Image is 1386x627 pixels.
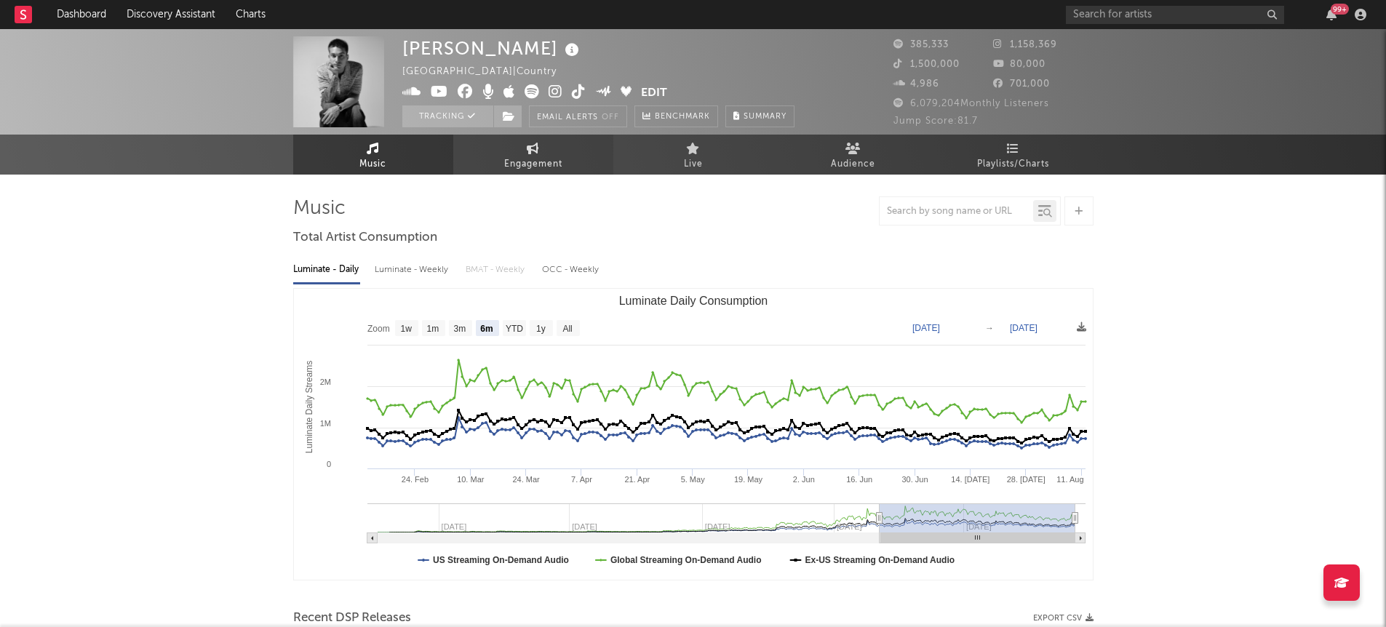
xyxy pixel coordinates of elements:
[893,40,949,49] span: 385,333
[401,475,428,484] text: 24. Feb
[453,324,466,334] text: 3m
[880,206,1033,217] input: Search by song name or URL
[293,229,437,247] span: Total Artist Consumption
[1326,9,1337,20] button: 99+
[805,555,955,565] text: Ex-US Streaming On-Demand Audio
[571,475,592,484] text: 7. Apr
[951,475,989,484] text: 14. [DATE]
[375,257,451,282] div: Luminate - Weekly
[1066,6,1284,24] input: Search for artists
[1056,475,1083,484] text: 11. Aug
[831,156,875,173] span: Audience
[319,419,330,428] text: 1M
[303,361,314,453] text: Luminate Daily Streams
[326,460,330,468] text: 0
[293,257,360,282] div: Luminate - Daily
[402,105,493,127] button: Tracking
[634,105,718,127] a: Benchmark
[1033,614,1094,623] button: Export CSV
[792,475,814,484] text: 2. Jun
[294,289,1093,580] svg: Luminate Daily Consumption
[744,113,786,121] span: Summary
[426,324,439,334] text: 1m
[618,295,768,307] text: Luminate Daily Consumption
[912,323,940,333] text: [DATE]
[613,135,773,175] a: Live
[993,40,1057,49] span: 1,158,369
[1010,323,1037,333] text: [DATE]
[504,156,562,173] span: Engagement
[893,60,960,69] span: 1,500,000
[933,135,1094,175] a: Playlists/Charts
[402,36,583,60] div: [PERSON_NAME]
[610,555,761,565] text: Global Streaming On-Demand Audio
[529,105,627,127] button: Email AlertsOff
[901,475,928,484] text: 30. Jun
[680,475,705,484] text: 5. May
[893,99,1049,108] span: 6,079,204 Monthly Listeners
[725,105,794,127] button: Summary
[602,113,619,121] em: Off
[457,475,485,484] text: 10. Mar
[993,60,1046,69] span: 80,000
[846,475,872,484] text: 16. Jun
[433,555,569,565] text: US Streaming On-Demand Audio
[655,108,710,126] span: Benchmark
[684,156,703,173] span: Live
[641,84,667,103] button: Edit
[542,257,600,282] div: OCC - Weekly
[624,475,650,484] text: 21. Apr
[536,324,546,334] text: 1y
[977,156,1049,173] span: Playlists/Charts
[293,135,453,175] a: Music
[319,378,330,386] text: 2M
[359,156,386,173] span: Music
[893,79,939,89] span: 4,986
[402,63,573,81] div: [GEOGRAPHIC_DATA] | Country
[480,324,493,334] text: 6m
[293,610,411,627] span: Recent DSP Releases
[733,475,762,484] text: 19. May
[367,324,390,334] text: Zoom
[453,135,613,175] a: Engagement
[505,324,522,334] text: YTD
[400,324,412,334] text: 1w
[562,324,572,334] text: All
[512,475,540,484] text: 24. Mar
[993,79,1050,89] span: 701,000
[985,323,994,333] text: →
[773,135,933,175] a: Audience
[1006,475,1045,484] text: 28. [DATE]
[1331,4,1349,15] div: 99 +
[893,116,978,126] span: Jump Score: 81.7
